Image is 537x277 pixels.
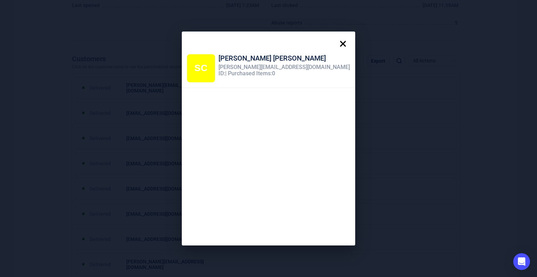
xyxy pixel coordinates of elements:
div: Stefano Calabro [187,54,215,82]
div: ID: | Purchased Items: 0 [219,70,350,77]
div: [PERSON_NAME] [PERSON_NAME] [219,54,350,64]
div: Open Intercom Messenger [513,253,530,270]
span: SC [194,63,208,73]
div: [PERSON_NAME][EMAIL_ADDRESS][DOMAIN_NAME] [219,64,350,70]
